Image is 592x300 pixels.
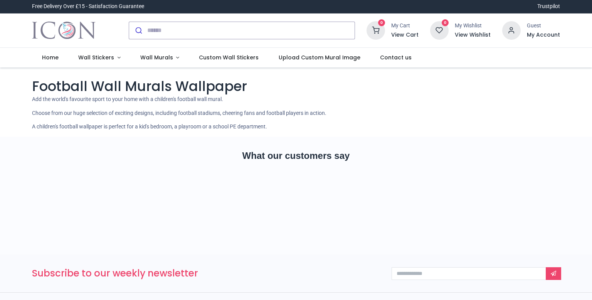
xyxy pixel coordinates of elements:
span: Wall Stickers [78,54,114,61]
span: Contact us [380,54,412,61]
a: Trustpilot [537,3,560,10]
h1: Football Wall Murals Wallpaper [32,77,560,96]
a: Logo of Icon Wall Stickers [32,20,96,41]
div: My Wishlist [455,22,491,30]
a: 0 [430,27,449,33]
p: A children's football wallpaper is perfect for a kid's bedroom, a playroom or a school PE departm... [32,123,560,131]
a: View Wishlist [455,31,491,39]
div: My Cart [391,22,419,30]
div: Free Delivery Over £15 - Satisfaction Guarantee [32,3,144,10]
span: Custom Wall Stickers [199,54,259,61]
iframe: Customer reviews powered by Trustpilot [32,176,560,230]
a: My Account [527,31,560,39]
h3: Subscribe to our weekly newsletter [32,267,380,280]
button: Submit [129,22,147,39]
span: Home [42,54,59,61]
a: Wall Murals [130,48,189,68]
h2: What our customers say [32,149,560,162]
p: Choose from our huge selection of exciting designs, including football stadiums, cheering fans an... [32,110,560,117]
img: Icon Wall Stickers [32,20,96,41]
a: View Cart [391,31,419,39]
span: Wall Murals [140,54,173,61]
a: Wall Stickers [68,48,130,68]
sup: 0 [442,19,449,27]
a: 0 [367,27,385,33]
span: Upload Custom Mural Image [279,54,360,61]
p: Add the world's favourite sport to your home with a children's football wall mural. [32,96,560,103]
div: Guest [527,22,560,30]
sup: 0 [378,19,385,27]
